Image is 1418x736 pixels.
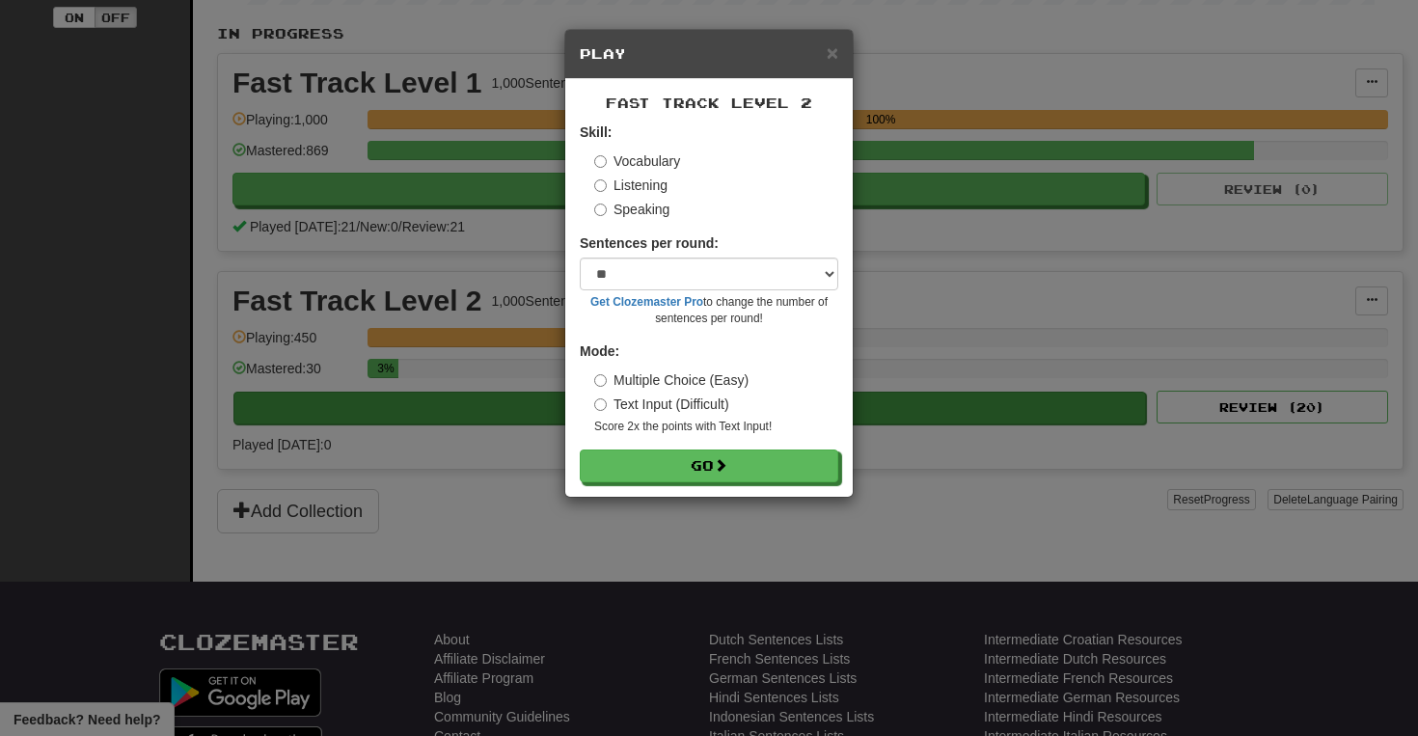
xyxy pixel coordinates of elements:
h5: Play [580,44,838,64]
strong: Skill: [580,124,612,140]
label: Listening [594,176,668,195]
input: Vocabulary [594,155,607,168]
a: Get Clozemaster Pro [590,295,703,309]
input: Text Input (Difficult) [594,398,607,411]
small: Score 2x the points with Text Input ! [594,419,838,435]
span: Fast Track Level 2 [606,95,812,111]
label: Speaking [594,200,669,219]
strong: Mode: [580,343,619,359]
label: Vocabulary [594,151,680,171]
button: Go [580,450,838,482]
label: Multiple Choice (Easy) [594,370,749,390]
button: Close [827,42,838,63]
input: Speaking [594,204,607,216]
label: Sentences per round: [580,233,719,253]
small: to change the number of sentences per round! [580,294,838,327]
input: Listening [594,179,607,192]
input: Multiple Choice (Easy) [594,374,607,387]
span: × [827,41,838,64]
label: Text Input (Difficult) [594,395,729,414]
